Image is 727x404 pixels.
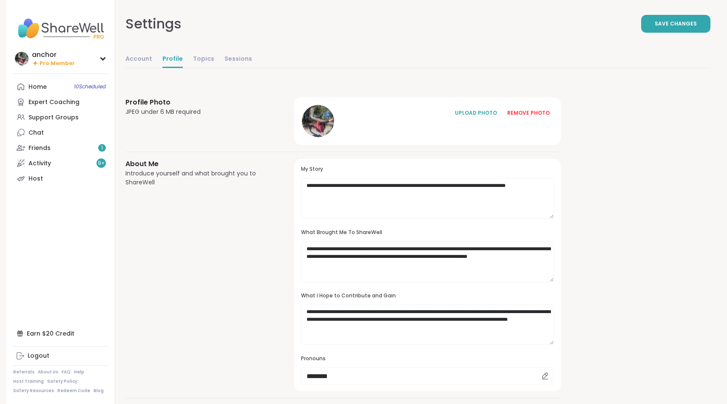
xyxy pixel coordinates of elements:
[301,166,554,173] h3: My Story
[450,104,501,122] button: UPLOAD PHOTO
[13,79,108,94] a: Home10Scheduled
[125,97,274,107] h3: Profile Photo
[507,109,550,117] div: REMOVE PHOTO
[62,369,71,375] a: FAQ
[38,369,58,375] a: About Us
[40,60,75,67] span: Pro Member
[28,83,47,91] div: Home
[641,15,710,33] button: Save Changes
[28,159,51,168] div: Activity
[125,107,274,116] div: JPEG under 6 MB required
[13,155,108,171] a: Activity9+
[32,50,75,59] div: anchor
[57,388,90,394] a: Redeem Code
[74,83,106,90] span: 10 Scheduled
[224,51,252,68] a: Sessions
[13,110,108,125] a: Support Groups
[28,144,51,153] div: Friends
[13,379,44,384] a: Host Training
[13,326,108,341] div: Earn $20 Credit
[28,175,43,183] div: Host
[15,52,28,65] img: anchor
[301,229,554,236] h3: What Brought Me To ShareWell
[13,94,108,110] a: Expert Coaching
[503,104,554,122] button: REMOVE PHOTO
[101,144,103,152] span: 1
[28,113,79,122] div: Support Groups
[47,379,77,384] a: Safety Policy
[301,355,554,362] h3: Pronouns
[162,51,183,68] a: Profile
[13,140,108,155] a: Friends1
[655,20,697,28] span: Save Changes
[74,369,84,375] a: Help
[13,14,108,43] img: ShareWell Nav Logo
[94,388,104,394] a: Blog
[301,292,554,299] h3: What I Hope to Contribute and Gain
[28,129,44,137] div: Chat
[28,352,49,360] div: Logout
[454,109,497,117] div: UPLOAD PHOTO
[193,51,214,68] a: Topics
[13,388,54,394] a: Safety Resources
[13,171,108,186] a: Host
[13,369,34,375] a: Referrals
[13,125,108,140] a: Chat
[125,169,274,187] div: Introduce yourself and what brought you to ShareWell
[125,14,182,34] div: Settings
[13,348,108,364] a: Logout
[125,159,274,169] h3: About Me
[98,160,105,167] span: 9 +
[28,98,80,107] div: Expert Coaching
[125,51,152,68] a: Account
